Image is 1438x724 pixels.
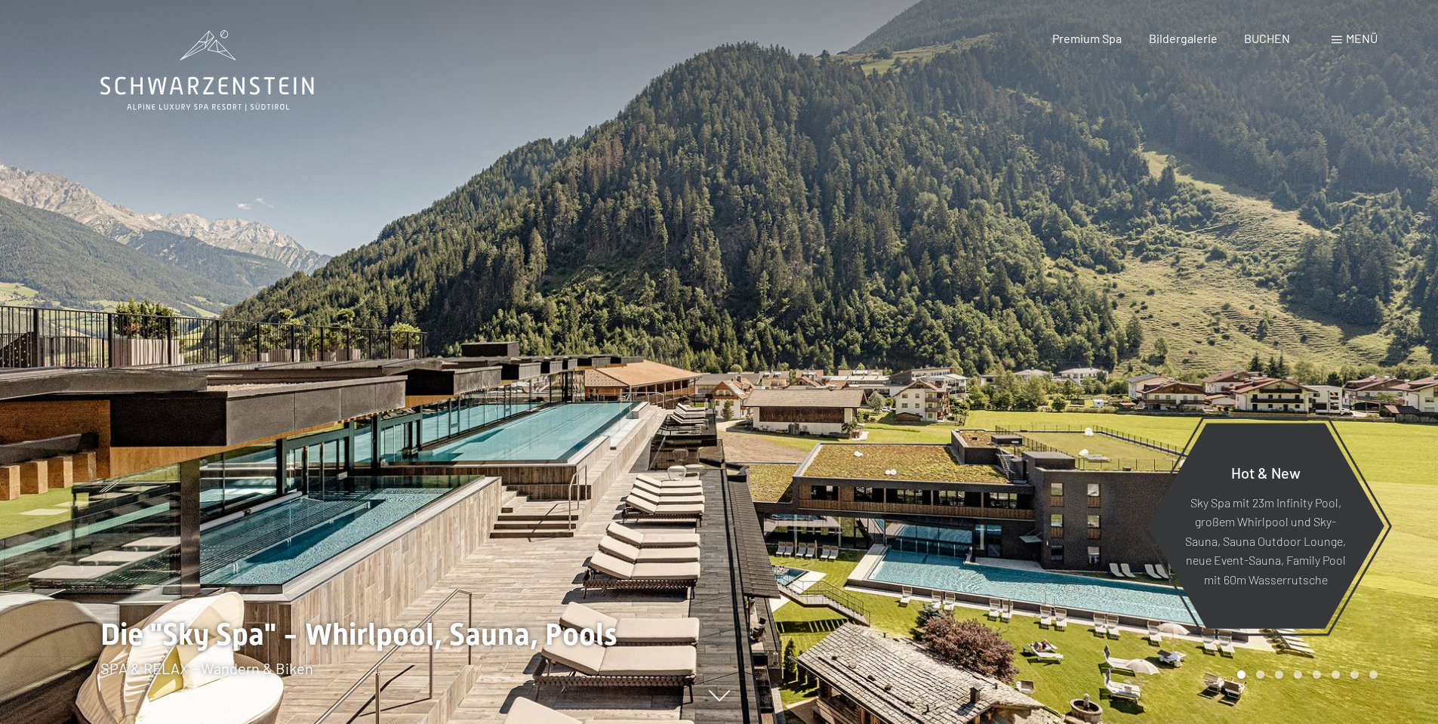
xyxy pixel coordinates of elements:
a: Premium Spa [1052,31,1122,45]
div: Carousel Page 5 [1313,670,1321,679]
div: Carousel Page 4 [1294,670,1302,679]
a: BUCHEN [1244,31,1290,45]
p: Sky Spa mit 23m Infinity Pool, großem Whirlpool und Sky-Sauna, Sauna Outdoor Lounge, neue Event-S... [1184,492,1347,589]
div: Carousel Page 1 (Current Slide) [1237,670,1246,679]
div: Carousel Page 6 [1332,670,1340,679]
a: Bildergalerie [1149,31,1218,45]
div: Carousel Page 2 [1256,670,1264,679]
span: Hot & New [1231,463,1301,481]
div: Carousel Page 3 [1275,670,1283,679]
div: Carousel Pagination [1232,670,1378,679]
div: Carousel Page 7 [1350,670,1359,679]
a: Hot & New Sky Spa mit 23m Infinity Pool, großem Whirlpool und Sky-Sauna, Sauna Outdoor Lounge, ne... [1146,422,1385,630]
div: Carousel Page 8 [1369,670,1378,679]
span: Menü [1346,31,1378,45]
